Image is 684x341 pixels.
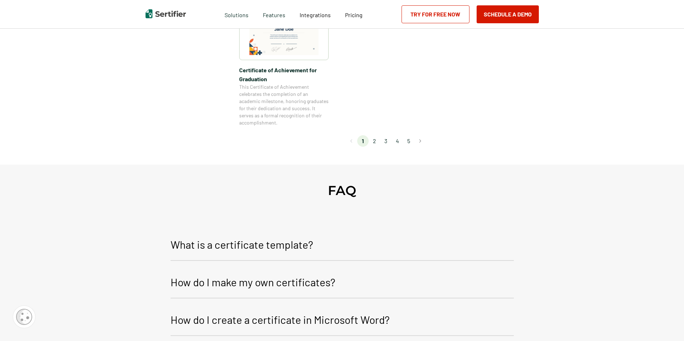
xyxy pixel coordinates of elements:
span: Integrations [300,11,331,18]
a: Certificate of Achievement for GraduationCertificate of Achievement for GraduationThis Certificat... [239,1,329,126]
button: How do I create a certificate in Microsoft Word? [171,306,514,336]
li: page 3 [380,135,392,147]
img: Certificate of Achievement for Graduation [249,6,319,55]
img: Cookie Popup Icon [16,309,32,325]
span: Features [263,10,285,19]
span: Certificate of Achievement for Graduation [239,65,329,83]
li: page 2 [369,135,380,147]
p: How do I make my own certificates? [171,273,335,291]
span: This Certificate of Achievement celebrates the completion of an academic milestone, honoring grad... [239,83,329,126]
button: How do I make my own certificates? [171,268,514,298]
a: Pricing [345,10,363,19]
img: Sertifier | Digital Credentialing Platform [146,9,186,18]
button: What is a certificate template? [171,230,514,261]
li: page 4 [392,135,403,147]
button: Go to next page [414,135,426,147]
iframe: Chat Widget [648,307,684,341]
a: Integrations [300,10,331,19]
p: What is a certificate template? [171,236,313,253]
h2: FAQ [328,182,356,198]
span: Solutions [225,10,248,19]
button: Go to previous page [346,135,357,147]
span: Pricing [345,11,363,18]
a: Try for Free Now [402,5,469,23]
button: Schedule a Demo [477,5,539,23]
li: page 5 [403,135,414,147]
p: How do I create a certificate in Microsoft Word? [171,311,390,328]
li: page 1 [357,135,369,147]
